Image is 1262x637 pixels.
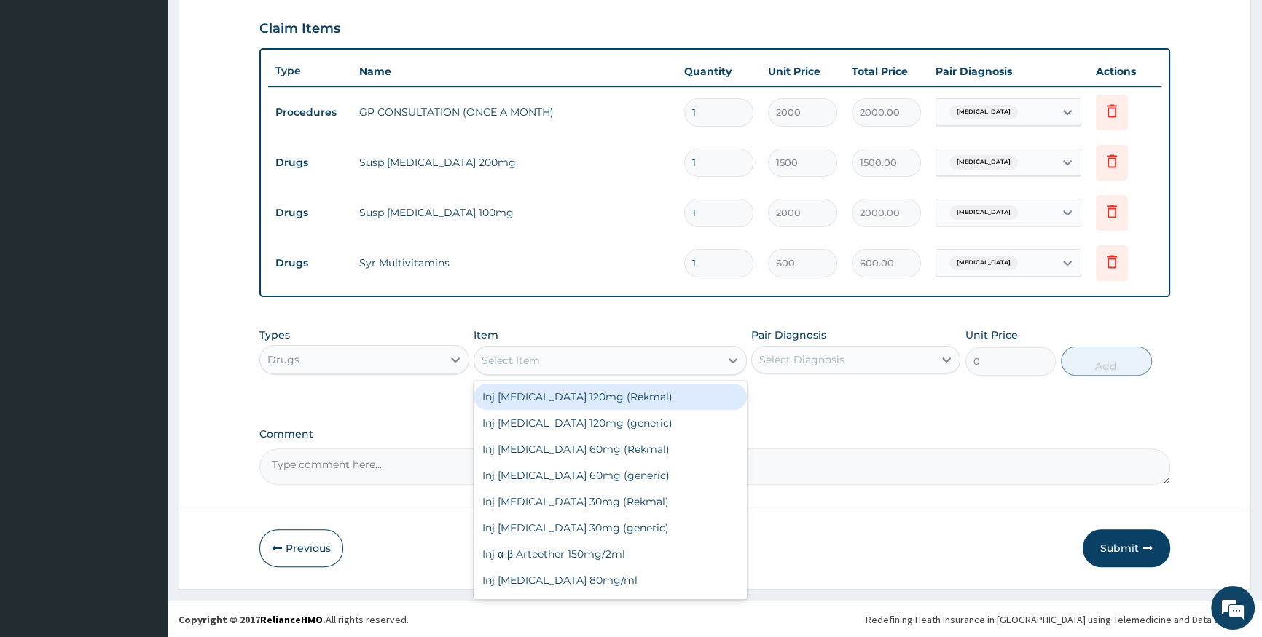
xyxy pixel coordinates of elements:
[260,613,323,626] a: RelianceHMO
[259,21,340,37] h3: Claim Items
[1061,347,1152,376] button: Add
[949,105,1018,119] span: [MEDICAL_DATA]
[259,529,343,567] button: Previous
[474,567,747,593] div: Inj [MEDICAL_DATA] 80mg/ml
[259,329,290,341] label: Types
[949,155,1018,170] span: [MEDICAL_DATA]
[268,250,352,277] td: Drugs
[352,248,677,277] td: Syr Multivitamins
[76,82,245,100] div: Chat with us now
[761,57,844,86] th: Unit Price
[844,57,928,86] th: Total Price
[352,57,677,86] th: Name
[474,384,747,410] div: Inj [MEDICAL_DATA] 120mg (Rekmal)
[1083,529,1170,567] button: Submit
[179,613,326,626] strong: Copyright © 2017 .
[239,7,274,42] div: Minimize live chat window
[965,328,1018,342] label: Unit Price
[268,149,352,176] td: Drugs
[482,353,540,368] div: Select Item
[751,328,826,342] label: Pair Diagnosis
[267,352,299,367] div: Drugs
[677,57,761,86] th: Quantity
[85,183,201,331] span: We're online!
[474,436,747,462] div: Inj [MEDICAL_DATA] 60mg (Rekmal)
[474,515,747,541] div: Inj [MEDICAL_DATA] 30mg (generic)
[474,328,498,342] label: Item
[474,410,747,436] div: Inj [MEDICAL_DATA] 120mg (generic)
[27,73,59,109] img: d_794563401_company_1708531726252_794563401
[474,488,747,515] div: Inj [MEDICAL_DATA] 30mg (Rekmal)
[474,541,747,567] div: Inj α-β Arteether 150mg/2ml
[759,352,844,367] div: Select Diagnosis
[474,462,747,488] div: Inj [MEDICAL_DATA] 60mg (generic)
[7,397,278,448] textarea: Type your message and hit 'Enter'
[268,99,352,126] td: Procedures
[949,205,1018,220] span: [MEDICAL_DATA]
[352,98,677,127] td: GP CONSULTATION (ONCE A MONTH)
[352,148,677,177] td: Susp [MEDICAL_DATA] 200mg
[949,256,1018,270] span: [MEDICAL_DATA]
[268,58,352,84] th: Type
[928,57,1089,86] th: Pair Diagnosis
[474,593,747,620] div: Inj [MEDICAL_DATA] 1g ([MEDICAL_DATA])
[352,198,677,227] td: Susp [MEDICAL_DATA] 100mg
[866,612,1251,627] div: Redefining Heath Insurance in [GEOGRAPHIC_DATA] using Telemedicine and Data Science!
[259,428,1170,440] label: Comment
[268,199,352,226] td: Drugs
[1089,57,1161,86] th: Actions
